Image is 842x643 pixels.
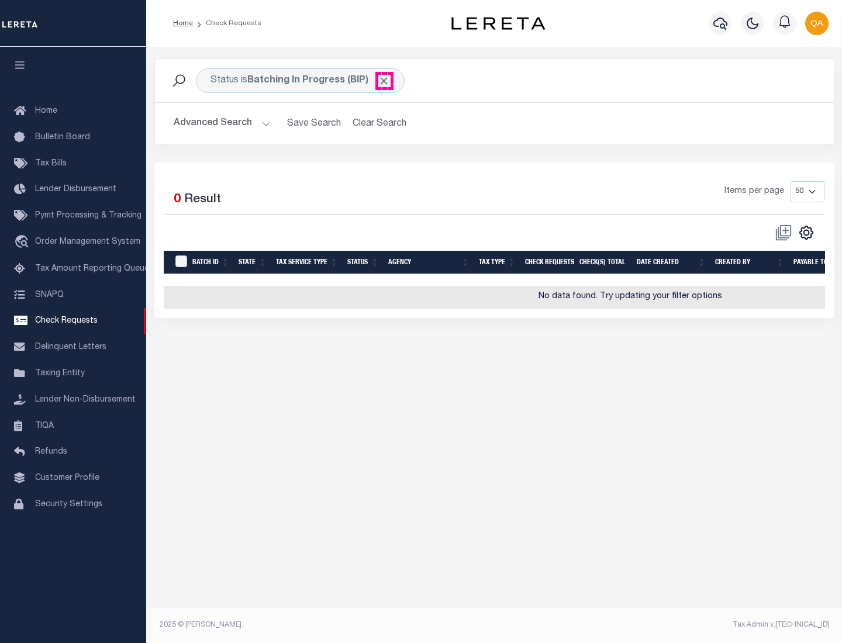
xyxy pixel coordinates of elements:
[35,238,140,246] span: Order Management System
[35,369,85,378] span: Taxing Entity
[174,112,271,135] button: Advanced Search
[710,251,789,275] th: Created By: activate to sort column ascending
[14,235,33,250] i: travel_explore
[151,620,495,630] div: 2025 © [PERSON_NAME].
[35,396,136,404] span: Lender Non-Disbursement
[451,17,545,30] img: logo-dark.svg
[35,185,116,193] span: Lender Disbursement
[35,474,99,482] span: Customer Profile
[384,251,474,275] th: Agency: activate to sort column ascending
[724,185,784,198] span: Items per page
[805,12,829,35] img: svg+xml;base64,PHN2ZyB4bWxucz0iaHR0cDovL3d3dy53My5vcmcvMjAwMC9zdmciIHBvaW50ZXItZXZlbnRzPSJub25lIi...
[174,193,181,206] span: 0
[35,500,102,509] span: Security Settings
[35,343,106,351] span: Delinquent Letters
[234,251,271,275] th: State: activate to sort column ascending
[35,291,64,299] span: SNAPQ
[575,251,632,275] th: Check(s) Total
[247,76,390,85] b: Batching In Progress (BIP)
[520,251,575,275] th: Check Requests
[35,107,57,115] span: Home
[35,317,98,325] span: Check Requests
[173,20,193,27] a: Home
[280,112,348,135] button: Save Search
[632,251,710,275] th: Date Created: activate to sort column ascending
[35,160,67,168] span: Tax Bills
[193,18,261,29] li: Check Requests
[503,620,829,630] div: Tax Admin v.[TECHNICAL_ID]
[35,421,54,430] span: TIQA
[348,112,412,135] button: Clear Search
[378,75,390,87] span: Click to Remove
[271,251,343,275] th: Tax Service Type: activate to sort column ascending
[188,251,234,275] th: Batch Id: activate to sort column ascending
[196,68,405,93] div: Status is
[35,133,90,141] span: Bulletin Board
[35,448,67,456] span: Refunds
[343,251,384,275] th: Status: activate to sort column ascending
[474,251,520,275] th: Tax Type: activate to sort column ascending
[184,191,221,209] label: Result
[35,265,149,273] span: Tax Amount Reporting Queue
[35,212,142,220] span: Pymt Processing & Tracking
